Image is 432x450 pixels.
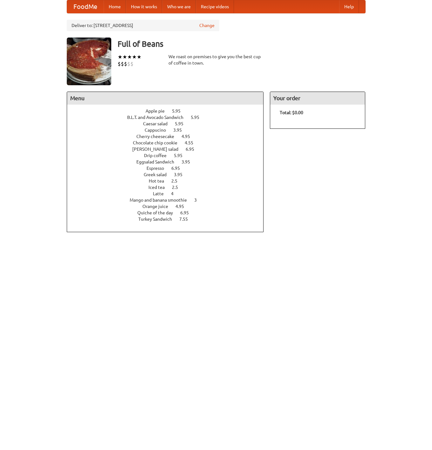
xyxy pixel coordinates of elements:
a: Orange juice 4.95 [142,204,196,209]
span: Cappucino [145,128,172,133]
div: We roast on premises to give you the best cup of coffee in town. [168,53,264,66]
img: angular.jpg [67,38,111,85]
span: B.L.T. and Avocado Sandwich [127,115,190,120]
span: [PERSON_NAME] salad [132,147,185,152]
h4: Menu [67,92,264,105]
a: FoodMe [67,0,104,13]
span: Drip coffee [144,153,173,158]
a: Turkey Sandwich 7.55 [138,217,200,222]
li: ★ [118,53,122,60]
span: Eggsalad Sandwich [136,159,181,164]
span: 2.5 [171,178,184,183]
span: 4.95 [182,134,196,139]
span: 2.5 [172,185,184,190]
a: Help [339,0,359,13]
div: Deliver to: [STREET_ADDRESS] [67,20,219,31]
span: 5.95 [172,108,187,114]
span: Caesar salad [143,121,174,126]
span: Turkey Sandwich [138,217,178,222]
span: 5.95 [175,121,190,126]
a: How it works [126,0,162,13]
li: ★ [132,53,137,60]
span: Mango and banana smoothie [130,197,193,203]
span: Quiche of the day [137,210,179,215]
li: $ [121,60,124,67]
span: Apple pie [146,108,171,114]
a: Eggsalad Sandwich 3.95 [136,159,202,164]
a: Who we are [162,0,196,13]
li: ★ [127,53,132,60]
a: Mango and banana smoothie 3 [130,197,209,203]
span: 4.95 [175,204,190,209]
span: 5.95 [191,115,206,120]
span: 5.95 [174,153,189,158]
li: $ [124,60,127,67]
li: ★ [137,53,141,60]
b: Total: $0.00 [280,110,303,115]
a: Cappucino 3.95 [145,128,194,133]
span: Iced tea [148,185,171,190]
a: [PERSON_NAME] salad 6.95 [132,147,206,152]
span: 3 [194,197,203,203]
a: Recipe videos [196,0,234,13]
a: Quiche of the day 6.95 [137,210,201,215]
a: Apple pie 5.95 [146,108,192,114]
span: 7.55 [179,217,194,222]
a: Home [104,0,126,13]
a: Hot tea 2.5 [149,178,189,183]
span: Hot tea [149,178,170,183]
span: 3.95 [174,172,189,177]
a: Greek salad 3.95 [144,172,194,177]
span: Espresso [147,166,170,171]
span: 6.95 [180,210,195,215]
a: Chocolate chip cookie 4.55 [133,140,205,145]
a: Caesar salad 5.95 [143,121,195,126]
h3: Full of Beans [118,38,366,50]
span: 3.95 [182,159,196,164]
span: 6.95 [171,166,186,171]
span: Greek salad [144,172,173,177]
a: B.L.T. and Avocado Sandwich 5.95 [127,115,211,120]
li: $ [127,60,130,67]
span: Chocolate chip cookie [133,140,184,145]
a: Change [199,22,215,29]
a: Iced tea 2.5 [148,185,190,190]
span: Latte [153,191,170,196]
a: Cherry cheesecake 4.95 [136,134,202,139]
li: ★ [122,53,127,60]
li: $ [118,60,121,67]
span: 4 [171,191,180,196]
a: Espresso 6.95 [147,166,192,171]
h4: Your order [270,92,365,105]
li: $ [130,60,134,67]
a: Latte 4 [153,191,185,196]
span: 3.95 [173,128,188,133]
span: 4.55 [185,140,200,145]
span: 6.95 [186,147,201,152]
a: Drip coffee 5.95 [144,153,194,158]
span: Orange juice [142,204,175,209]
span: Cherry cheesecake [136,134,181,139]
